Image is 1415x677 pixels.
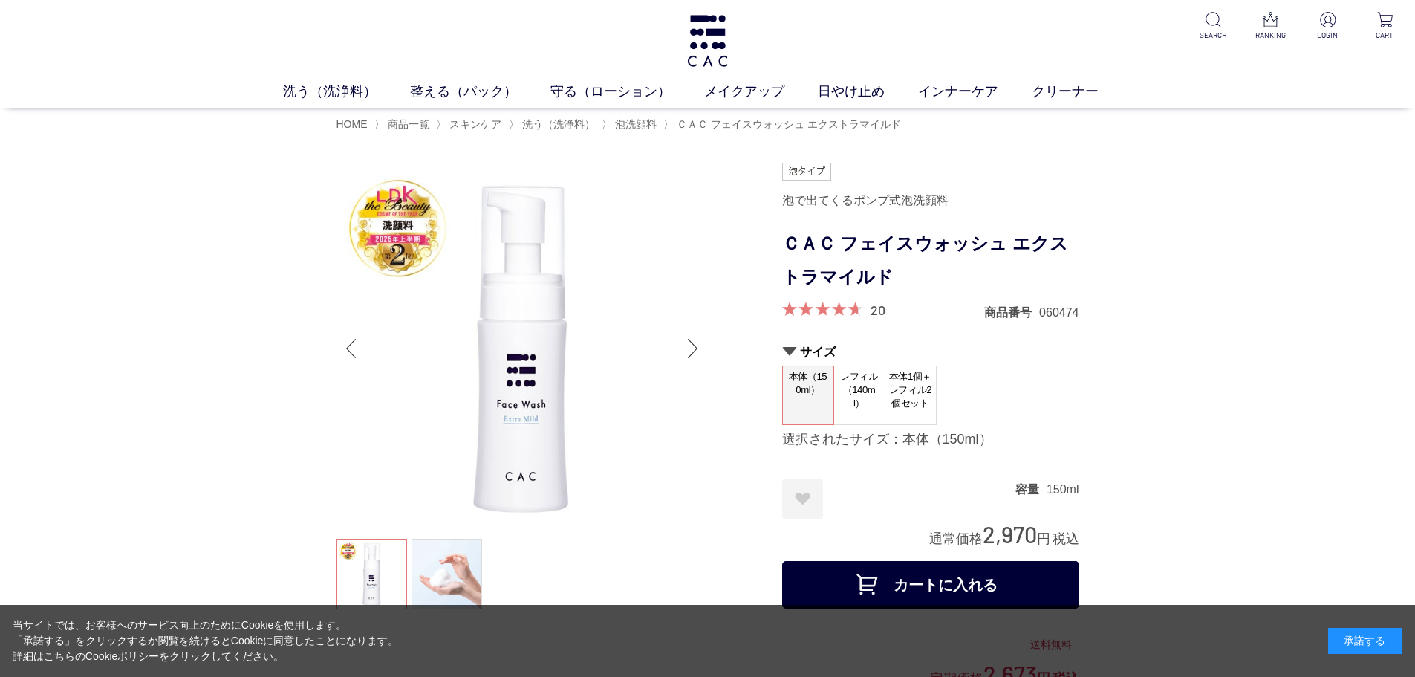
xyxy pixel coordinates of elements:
[1367,12,1403,41] a: CART
[818,82,918,102] a: 日やけ止め
[385,118,429,130] a: 商品一覧
[704,82,818,102] a: メイクアップ
[336,163,708,534] img: ＣＡＣ フェイスウォッシュ エクストラマイルド 本体（150ml）
[519,118,595,130] a: 洗う（洗浄料）
[663,117,905,132] li: 〉
[834,366,885,413] span: レフィル（140ml）
[436,117,505,132] li: 〉
[449,118,501,130] span: スキンケア
[885,366,936,413] span: 本体1個＋レフィル2個セット
[336,118,368,130] a: HOME
[782,561,1079,609] button: カートに入れる
[782,163,831,181] img: 泡タイプ
[1310,30,1346,41] p: LOGIN
[1252,12,1289,41] a: RANKING
[929,531,983,546] span: 通常価格
[685,15,730,67] img: logo
[446,118,501,130] a: スキンケア
[677,118,901,130] span: ＣＡＣ フェイスウォッシュ エクストラマイルド
[783,366,833,409] span: 本体（150ml）
[782,188,1079,213] div: 泡で出てくるポンプ式泡洗顔料
[522,118,595,130] span: 洗う（洗浄料）
[1328,628,1402,654] div: 承諾する
[374,117,433,132] li: 〉
[678,319,708,378] div: Next slide
[871,302,885,318] a: 20
[1367,30,1403,41] p: CART
[283,82,410,102] a: 洗う（洗浄料）
[509,117,599,132] li: 〉
[984,305,1039,320] dt: 商品番号
[602,117,660,132] li: 〉
[388,118,429,130] span: 商品一覧
[674,118,901,130] a: ＣＡＣ フェイスウォッシュ エクストラマイルド
[1195,30,1232,41] p: SEARCH
[782,344,1079,360] h2: サイズ
[782,431,1079,449] div: 選択されたサイズ：本体（150ml）
[1310,12,1346,41] a: LOGIN
[615,118,657,130] span: 泡洗顔料
[85,650,160,662] a: Cookieポリシー
[782,227,1079,294] h1: ＣＡＣ フェイスウォッシュ エクストラマイルド
[1032,82,1132,102] a: クリーナー
[336,319,366,378] div: Previous slide
[1053,531,1079,546] span: 税込
[612,118,657,130] a: 泡洗顔料
[550,82,704,102] a: 守る（ローション）
[1047,482,1079,497] dd: 150ml
[1037,531,1050,546] span: 円
[410,82,550,102] a: 整える（パック）
[1195,12,1232,41] a: SEARCH
[782,479,823,519] a: お気に入りに登録する
[1039,305,1079,320] dd: 060474
[918,82,1032,102] a: インナーケア
[1015,482,1047,497] dt: 容量
[13,618,399,664] div: 当サイトでは、お客様へのサービス向上のためにCookieを使用します。 「承諾する」をクリックするか閲覧を続けるとCookieに同意したことになります。 詳細はこちらの をクリックしてください。
[1252,30,1289,41] p: RANKING
[983,520,1037,548] span: 2,970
